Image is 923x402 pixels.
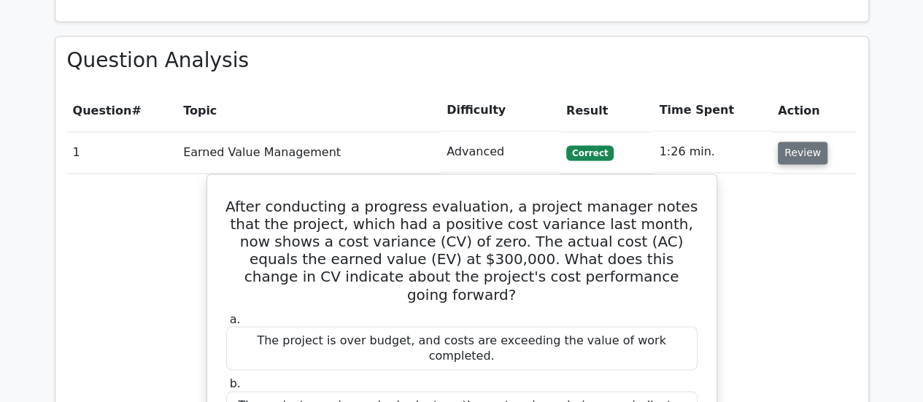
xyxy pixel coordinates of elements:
td: Earned Value Management [177,131,441,173]
h5: After conducting a progress evaluation, a project manager notes that the project, which had a pos... [225,198,699,303]
th: # [67,90,178,131]
th: Action [772,90,856,131]
td: 1:26 min. [653,131,772,173]
th: Topic [177,90,441,131]
div: The project is over budget, and costs are exceeding the value of work completed. [226,326,698,370]
span: a. [230,312,241,325]
h3: Question Analysis [67,48,857,73]
th: Difficulty [441,90,560,131]
th: Result [560,90,654,131]
span: Correct [566,145,614,160]
span: Question [73,104,132,117]
th: Time Spent [653,90,772,131]
span: b. [230,376,241,390]
button: Review [778,142,827,164]
td: 1 [67,131,178,173]
td: Advanced [441,131,560,173]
